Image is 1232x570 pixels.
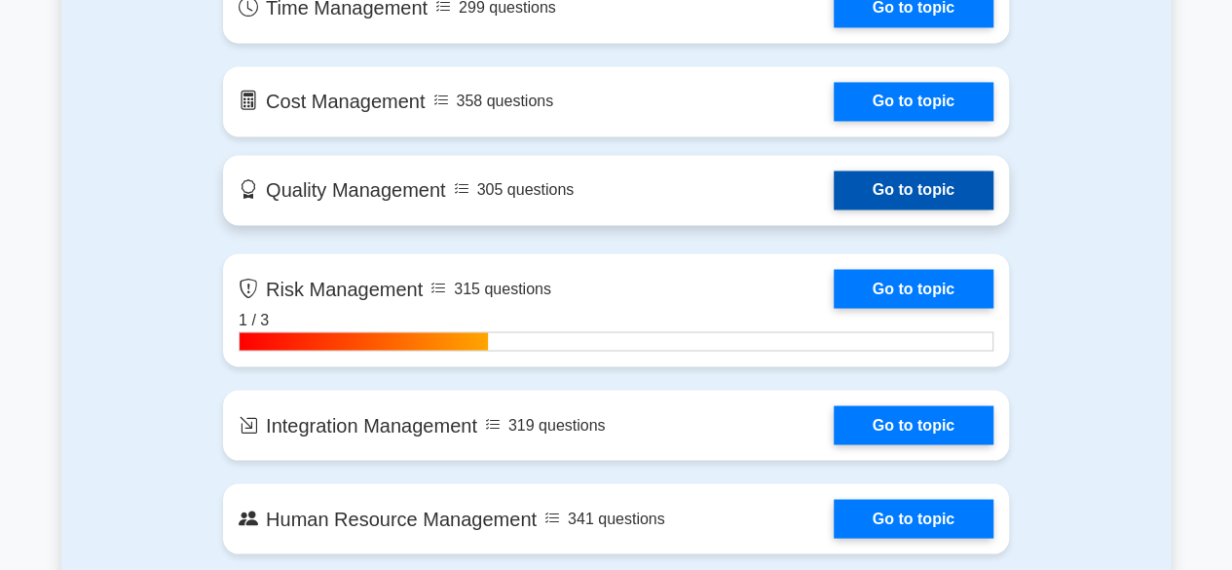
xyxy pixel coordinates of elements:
a: Go to topic [834,499,993,538]
a: Go to topic [834,405,993,444]
a: Go to topic [834,269,993,308]
a: Go to topic [834,171,993,209]
a: Go to topic [834,82,993,121]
